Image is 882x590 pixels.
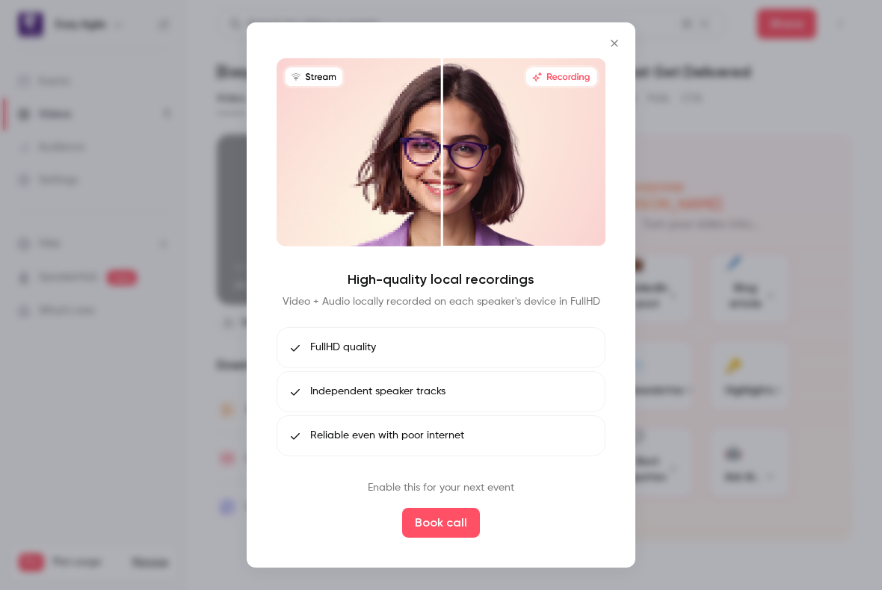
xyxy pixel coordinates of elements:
button: Close [599,28,629,58]
button: Book call [402,508,480,538]
p: Enable this for your next event [368,480,514,496]
span: Reliable even with poor internet [310,428,464,444]
p: Video + Audio locally recorded on each speaker's device in FullHD [283,294,600,309]
span: FullHD quality [310,340,376,355]
span: Independent speaker tracks [310,384,445,400]
h4: High-quality local recordings [348,270,534,288]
